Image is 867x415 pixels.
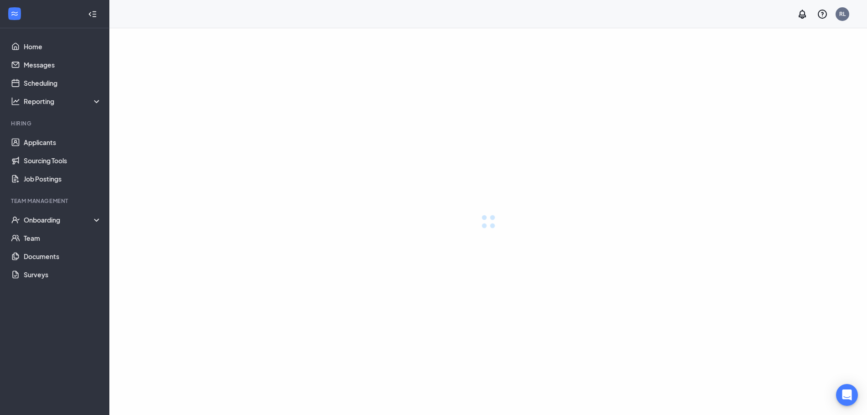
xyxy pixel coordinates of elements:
svg: UserCheck [11,215,20,224]
svg: Collapse [88,10,97,19]
a: Job Postings [24,170,102,188]
a: Applicants [24,133,102,151]
div: Team Management [11,197,100,205]
div: Onboarding [24,215,102,224]
a: Messages [24,56,102,74]
a: Surveys [24,265,102,284]
svg: Analysis [11,97,20,106]
a: Team [24,229,102,247]
svg: Notifications [797,9,808,20]
a: Sourcing Tools [24,151,102,170]
a: Scheduling [24,74,102,92]
div: RL [839,10,846,18]
div: Open Intercom Messenger [836,384,858,406]
svg: QuestionInfo [817,9,828,20]
div: Hiring [11,119,100,127]
a: Documents [24,247,102,265]
a: Home [24,37,102,56]
div: Reporting [24,97,102,106]
svg: WorkstreamLogo [10,9,19,18]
